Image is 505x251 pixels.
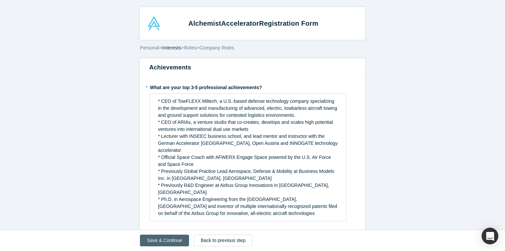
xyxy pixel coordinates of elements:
[154,96,342,219] div: rdw-editor
[162,45,181,50] span: Interests
[199,45,234,50] span: Company Roles
[158,134,339,153] span: * Lecturer with INSEEC business school, and lead mentor and instructor with the German Accelerato...
[158,98,338,132] span: * CEO of TowFLEXX Miltech, a U.S.-based defense technology company specializing in the developmen...
[158,155,332,167] span: * Official Space Coach with AFWERX Engage Space powered by the U.S. Air Force and Space Force
[140,45,159,50] span: Personal
[149,226,356,235] label: What are your top areas or industries of expertise?
[147,16,161,30] img: Alchemist Accelerator Logo
[184,45,197,50] span: Roles
[221,20,259,27] span: Accelerator
[158,183,330,195] span: * Previously R&D Engineer at Airbus Group Innovations in [GEOGRAPHIC_DATA], [GEOGRAPHIC_DATA]
[140,235,189,246] button: Save & Continue
[194,235,252,246] button: Back to previous step
[158,169,336,181] span: * Previously Global Practice Lead Aerospace, Defense & Mobility at Business Models Inc. in [GEOGR...
[140,44,365,51] div: > > >
[149,93,346,221] div: rdw-wrapper
[149,63,356,72] h3: Achievements
[149,82,356,91] label: What are your top 3-5 professional achievements?
[158,197,338,216] span: * Ph.D. in Aerospace Engineering from the [GEOGRAPHIC_DATA], [GEOGRAPHIC_DATA] and inventor of mu...
[188,20,318,27] strong: Alchemist Registration Form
